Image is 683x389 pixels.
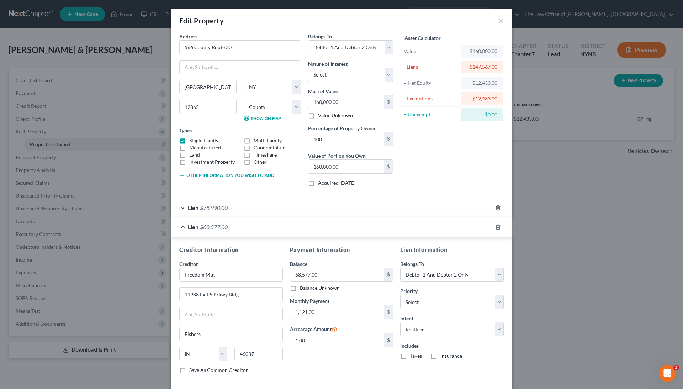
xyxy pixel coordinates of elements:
[308,60,348,68] label: Nature of Interest
[290,305,385,319] input: 0.00
[466,63,497,70] div: $147,567.00
[180,288,282,301] input: Enter address...
[308,132,384,146] input: 0.00
[254,144,286,151] label: Condominium
[189,158,235,165] label: Investment Property
[290,246,393,254] h5: Payment Information
[180,327,282,341] input: Enter city...
[179,100,237,114] input: Enter zip...
[179,127,192,134] label: Types
[254,158,267,165] label: Other
[188,224,198,230] span: Lien
[400,261,424,267] span: Belongs To
[410,352,422,359] label: Taxes
[180,307,282,321] input: Apt, Suite, etc...
[300,284,340,291] label: Balance Unknown
[244,115,281,121] a: Show on Map
[189,367,248,374] label: Save As Common Creditor
[188,204,198,211] span: Lien
[290,260,307,268] label: Balance
[308,88,338,95] label: Market Value
[290,333,385,347] input: 0.00
[404,63,457,70] div: - Liens
[290,325,337,333] label: Arrearage Amount
[384,160,393,173] div: $
[384,132,393,146] div: %
[404,34,441,42] label: Asset Calculator
[308,125,377,132] label: Percentage of Property Owned
[179,173,274,178] button: Other information you wish to add
[290,268,385,282] input: 0.00
[308,33,332,40] span: Belongs To
[179,268,283,282] input: Search creditor by name...
[400,288,418,294] span: Priority
[189,137,218,144] label: Single Family
[180,61,301,74] input: Apt, Suite, etc...
[659,365,676,382] iframe: Intercom live chat
[404,111,457,118] div: = Unexempt
[308,95,384,109] input: 0.00
[308,160,384,173] input: 0.00
[404,48,457,55] div: Value
[400,342,504,349] label: Includes
[466,48,497,55] div: $160,000.00
[200,204,228,211] span: $78,990.00
[404,79,457,86] div: = Net Equity
[254,151,277,158] label: Timeshare
[254,137,282,144] label: Multi Family
[384,305,393,319] div: $
[179,16,224,26] div: Edit Property
[318,112,353,119] label: Value Unknown
[499,16,504,25] button: ×
[290,297,329,305] label: Monthly Payment
[180,41,301,54] input: Enter address...
[189,151,200,158] label: Land
[384,333,393,347] div: $
[400,315,413,322] label: Intent
[466,111,497,118] div: $0.00
[234,347,282,361] input: Enter zip...
[673,365,679,370] span: 3
[466,79,497,86] div: $12,433.00
[200,224,228,230] span: $68,577.00
[308,152,366,159] label: Value of Portion You Own
[384,95,393,109] div: $
[440,352,462,359] label: Insurance
[318,179,355,186] label: Acquired [DATE]
[466,95,497,102] div: $12,433.00
[400,246,504,254] h5: Lien Information
[384,268,393,282] div: $
[180,80,236,94] input: Enter city...
[189,144,221,151] label: Manufactured
[179,246,283,254] h5: Creditor Information
[179,33,197,40] span: Address
[404,95,457,102] div: - Exemptions
[179,261,198,267] span: Creditor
